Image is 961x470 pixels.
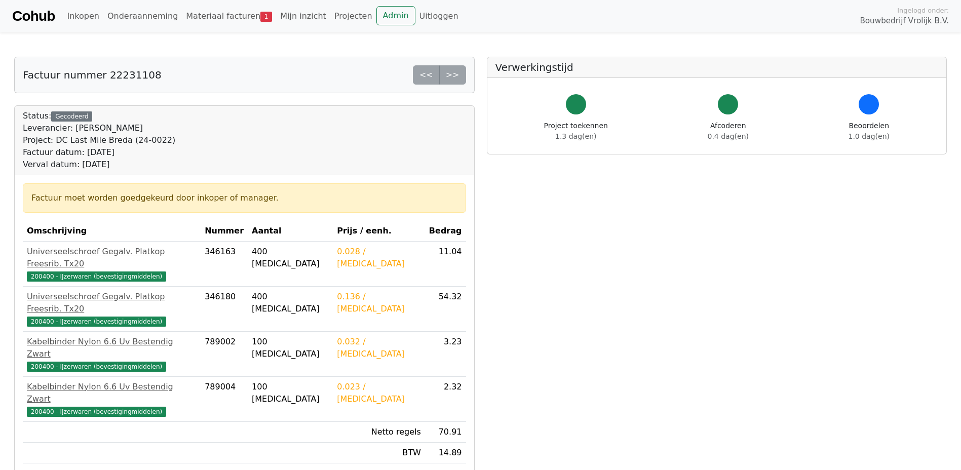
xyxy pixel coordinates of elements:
[425,242,466,287] td: 11.04
[23,134,175,146] div: Project: DC Last Mile Breda (24-0022)
[23,69,162,81] h5: Factuur nummer 22231108
[31,192,457,204] div: Factuur moet worden goedgekeurd door inkoper of manager.
[12,4,55,28] a: Cohub
[23,110,175,171] div: Status:
[495,61,939,73] h5: Verwerkingstijd
[425,377,466,422] td: 2.32
[897,6,949,15] span: Ingelogd onder:
[27,362,166,372] span: 200400 - IJzerwaren (bevestigingmiddelen)
[337,291,421,315] div: 0.136 / [MEDICAL_DATA]
[425,221,466,242] th: Bedrag
[708,121,749,142] div: Afcoderen
[63,6,103,26] a: Inkopen
[376,6,415,25] a: Admin
[425,332,466,377] td: 3.23
[23,159,175,171] div: Verval datum: [DATE]
[27,291,197,327] a: Universeelschroef Gegalv. Platkop Freesrib. Tx20200400 - IJzerwaren (bevestigingmiddelen)
[337,381,421,405] div: 0.023 / [MEDICAL_DATA]
[23,146,175,159] div: Factuur datum: [DATE]
[415,6,463,26] a: Uitloggen
[27,271,166,282] span: 200400 - IJzerwaren (bevestigingmiddelen)
[860,15,949,27] span: Bouwbedrijf Vrolijk B.V.
[182,6,276,26] a: Materiaal facturen1
[201,242,248,287] td: 346163
[252,291,329,315] div: 400 [MEDICAL_DATA]
[276,6,330,26] a: Mijn inzicht
[27,336,197,372] a: Kabelbinder Nylon 6.6 Uv Bestendig Zwart200400 - IJzerwaren (bevestigingmiddelen)
[27,336,197,360] div: Kabelbinder Nylon 6.6 Uv Bestendig Zwart
[260,12,272,22] span: 1
[337,246,421,270] div: 0.028 / [MEDICAL_DATA]
[103,6,182,26] a: Onderaanneming
[544,121,608,142] div: Project toekennen
[201,332,248,377] td: 789002
[201,377,248,422] td: 789004
[27,317,166,327] span: 200400 - IJzerwaren (bevestigingmiddelen)
[425,287,466,332] td: 54.32
[27,381,197,405] div: Kabelbinder Nylon 6.6 Uv Bestendig Zwart
[333,221,425,242] th: Prijs / eenh.
[425,443,466,463] td: 14.89
[23,221,201,242] th: Omschrijving
[333,443,425,463] td: BTW
[849,132,890,140] span: 1.0 dag(en)
[27,246,197,270] div: Universeelschroef Gegalv. Platkop Freesrib. Tx20
[51,111,92,122] div: Gecodeerd
[27,407,166,417] span: 200400 - IJzerwaren (bevestigingmiddelen)
[849,121,890,142] div: Beoordelen
[27,291,197,315] div: Universeelschroef Gegalv. Platkop Freesrib. Tx20
[252,246,329,270] div: 400 [MEDICAL_DATA]
[252,381,329,405] div: 100 [MEDICAL_DATA]
[333,422,425,443] td: Netto regels
[252,336,329,360] div: 100 [MEDICAL_DATA]
[201,221,248,242] th: Nummer
[337,336,421,360] div: 0.032 / [MEDICAL_DATA]
[201,287,248,332] td: 346180
[27,246,197,282] a: Universeelschroef Gegalv. Platkop Freesrib. Tx20200400 - IJzerwaren (bevestigingmiddelen)
[23,122,175,134] div: Leverancier: [PERSON_NAME]
[248,221,333,242] th: Aantal
[555,132,596,140] span: 1.3 dag(en)
[27,381,197,417] a: Kabelbinder Nylon 6.6 Uv Bestendig Zwart200400 - IJzerwaren (bevestigingmiddelen)
[708,132,749,140] span: 0.4 dag(en)
[330,6,376,26] a: Projecten
[425,422,466,443] td: 70.91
